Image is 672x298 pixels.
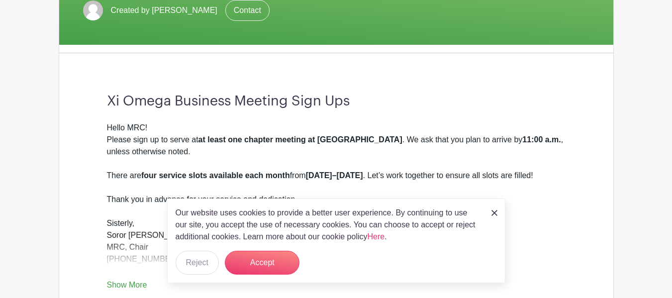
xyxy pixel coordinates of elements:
strong: at least one chapter meeting at [GEOGRAPHIC_DATA] [198,135,402,144]
img: close_button-5f87c8562297e5c2d7936805f587ecaba9071eb48480494691a3f1689db116b3.svg [491,210,497,216]
a: Here [368,232,385,241]
div: Sisterly, Soror [PERSON_NAME] MRC, Chair [PHONE_NUMBER] [107,217,566,277]
button: Reject [176,251,219,275]
strong: [DATE]–[DATE] [306,171,363,180]
button: Accept [225,251,299,275]
div: Thank you in advance for your service and dedication. [107,194,566,217]
strong: 11:00 a.m. [522,135,561,144]
div: Hello MRC! Please sign up to serve at . We ask that you plan to arrive by , unless otherwise noted. [107,122,566,170]
p: Our website uses cookies to provide a better user experience. By continuing to use our site, you ... [176,207,481,243]
h3: Xi Omega Business Meeting Sign Ups [107,93,566,110]
div: There are from . Let’s work together to ensure all slots are filled! [107,170,566,194]
a: Show More [107,281,147,293]
span: Created by [PERSON_NAME] [111,4,217,16]
strong: four service slots available each month [141,171,290,180]
img: default-ce2991bfa6775e67f084385cd625a349d9dcbb7a52a09fb2fda1e96e2d18dcdb.png [83,0,103,20]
